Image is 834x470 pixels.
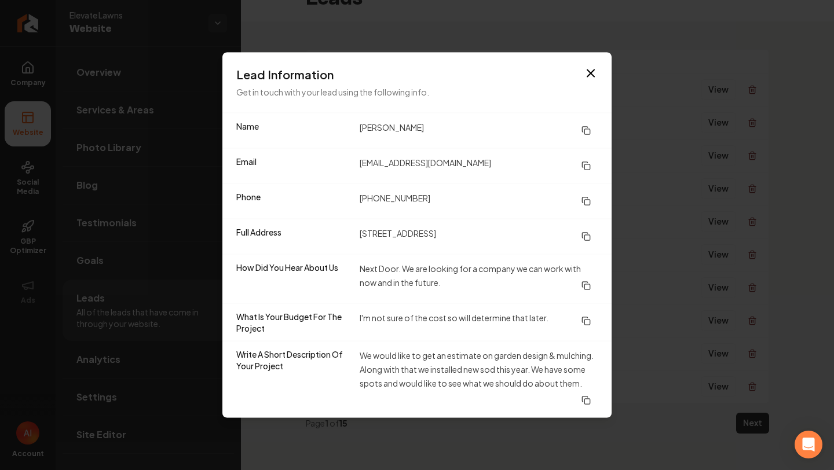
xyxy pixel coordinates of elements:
dd: [PERSON_NAME] [360,120,598,141]
dt: Full Address [236,226,350,247]
dt: Name [236,120,350,141]
dt: Write A Short Description Of Your Project [236,348,350,411]
dt: Phone [236,191,350,212]
dd: [STREET_ADDRESS] [360,226,598,247]
dd: [PHONE_NUMBER] [360,191,598,212]
dt: How Did You Hear About Us [236,262,350,296]
dd: Next Door. We are looking for a company we can work with now and in the future. [360,262,598,296]
dd: We would like to get an estimate on garden design & mulching. Along with that we installed new so... [360,348,598,411]
dt: What Is Your Budget For The Project [236,311,350,334]
h3: Lead Information [236,67,598,83]
dd: [EMAIL_ADDRESS][DOMAIN_NAME] [360,156,598,177]
p: Get in touch with your lead using the following info. [236,85,598,99]
dd: I'm not sure of the cost so will determine that later. [360,311,598,334]
dt: Email [236,156,350,177]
